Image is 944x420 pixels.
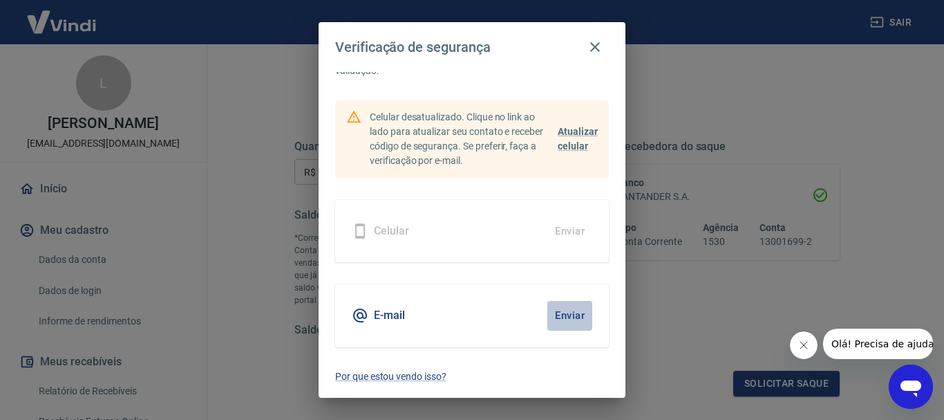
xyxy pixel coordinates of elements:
p: Celular desatualizado. Clique no link ao lado para atualizar seu contato e receber código de segu... [370,110,552,168]
a: Por que estou vendo isso? [335,369,609,384]
h5: E-mail [374,309,405,322]
button: Enviar [547,301,592,330]
a: Atualizar celular [558,125,598,154]
iframe: Botão para abrir a janela de mensagens [889,365,933,409]
h4: Verificação de segurança [335,39,491,55]
iframe: Fechar mensagem [790,331,818,359]
span: Atualizar celular [558,126,598,152]
span: Olá! Precisa de ajuda? [8,10,116,21]
iframe: Mensagem da empresa [823,329,933,359]
h5: Celular [374,224,409,238]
